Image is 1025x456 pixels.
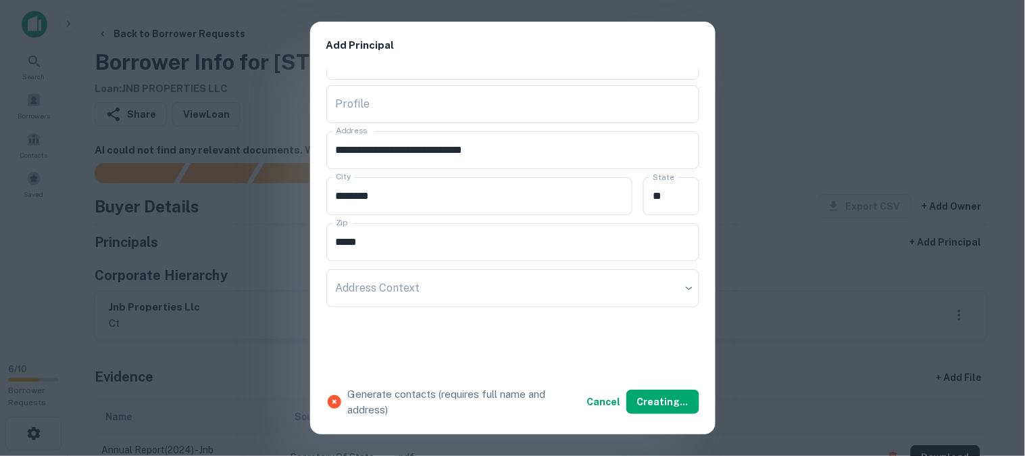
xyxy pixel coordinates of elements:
[653,171,674,183] label: State
[336,125,367,137] label: Address
[348,386,582,418] p: Generate contacts (requires full name and address)
[336,171,351,183] label: City
[957,348,1025,413] iframe: Chat Widget
[626,390,699,414] button: Creating...
[582,390,626,414] button: Cancel
[310,22,716,70] h2: Add Principal
[326,269,699,307] div: ​
[336,217,348,229] label: Zip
